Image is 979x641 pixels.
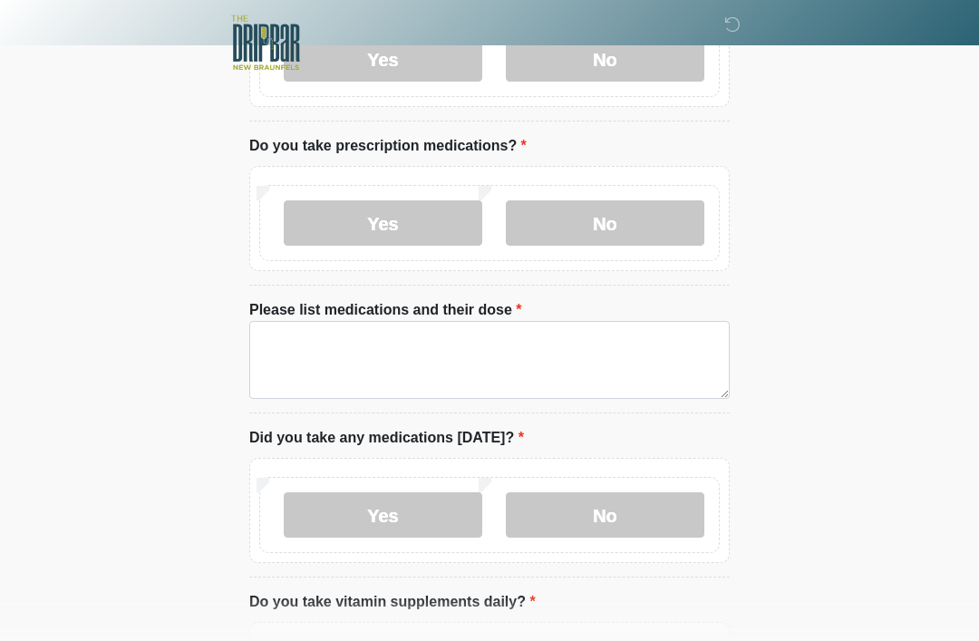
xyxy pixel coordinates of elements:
label: Yes [284,492,482,538]
label: No [506,200,704,246]
label: Please list medications and their dose [249,299,522,321]
label: Did you take any medications [DATE]? [249,427,524,449]
label: Do you take prescription medications? [249,135,527,157]
label: No [506,492,704,538]
label: Do you take vitamin supplements daily? [249,591,536,613]
img: The DRIPBaR - New Braunfels Logo [231,14,300,73]
label: Yes [284,200,482,246]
